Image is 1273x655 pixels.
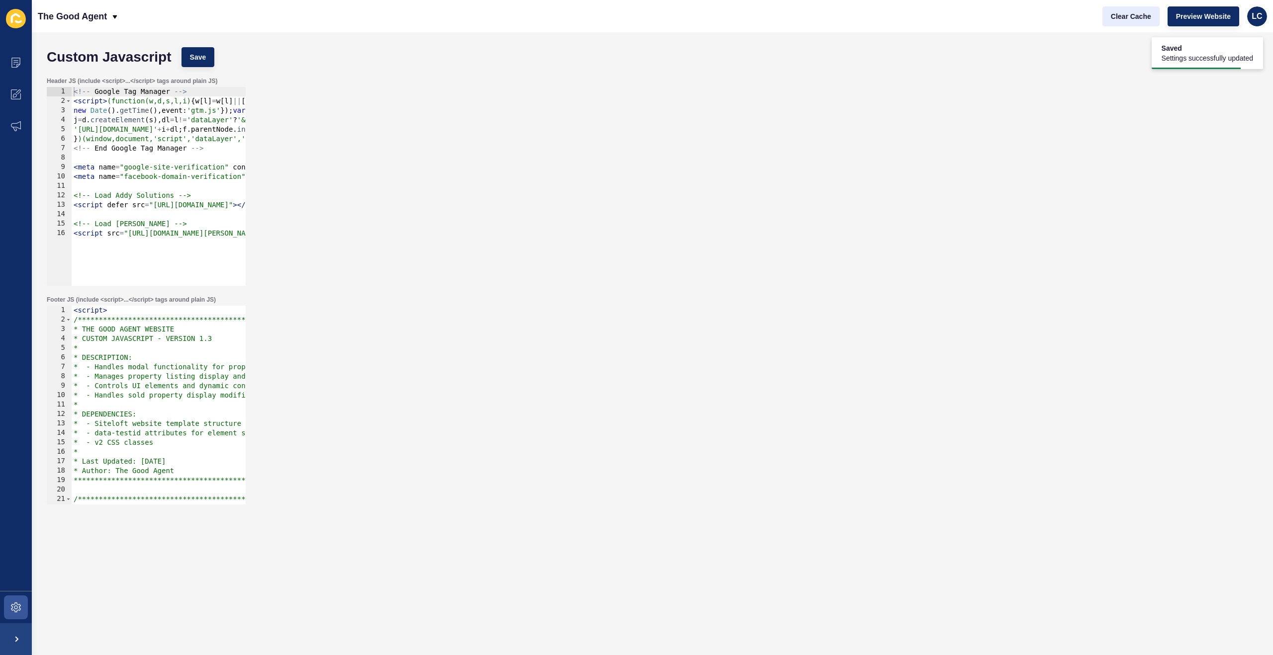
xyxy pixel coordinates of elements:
div: 8 [47,153,72,163]
div: 16 [47,229,72,238]
div: 21 [47,494,72,504]
div: 7 [47,362,72,372]
div: 15 [47,219,72,229]
div: 16 [47,447,72,457]
button: Clear Cache [1102,6,1160,26]
div: 18 [47,466,72,476]
div: 2 [47,96,72,106]
div: 11 [47,181,72,191]
div: 3 [47,325,72,334]
label: Footer JS (include <script>...</script> tags around plain JS) [47,296,216,304]
span: Preview Website [1176,11,1231,21]
div: 9 [47,163,72,172]
div: 4 [47,115,72,125]
div: 4 [47,334,72,343]
div: 7 [47,144,72,153]
div: 1 [47,87,72,96]
span: Clear Cache [1111,11,1151,21]
div: 22 [47,504,72,513]
div: 11 [47,400,72,409]
div: 14 [47,428,72,438]
div: 12 [47,409,72,419]
span: Save [190,52,206,62]
div: 5 [47,125,72,134]
div: 12 [47,191,72,200]
div: 1 [47,306,72,315]
div: 14 [47,210,72,219]
div: 10 [47,391,72,400]
div: 10 [47,172,72,181]
div: 19 [47,476,72,485]
span: LC [1252,11,1262,21]
div: 13 [47,419,72,428]
div: 6 [47,134,72,144]
div: 9 [47,381,72,391]
button: Preview Website [1168,6,1239,26]
div: 2 [47,315,72,325]
div: 5 [47,343,72,353]
div: 15 [47,438,72,447]
div: 20 [47,485,72,494]
div: 8 [47,372,72,381]
div: 17 [47,457,72,466]
h1: Custom Javascript [47,52,172,62]
div: 13 [47,200,72,210]
span: Saved [1162,43,1253,53]
label: Header JS (include <script>...</script> tags around plain JS) [47,77,217,85]
p: The Good Agent [38,4,107,29]
button: Save [182,47,215,67]
div: 6 [47,353,72,362]
div: 3 [47,106,72,115]
span: Settings successfully updated [1162,53,1253,63]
